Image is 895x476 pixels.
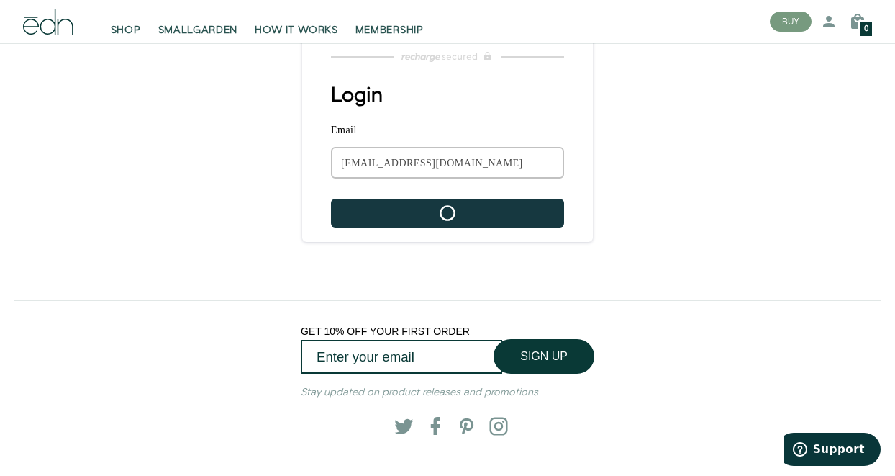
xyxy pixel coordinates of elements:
button: BUY [770,12,812,32]
span: HOW IT WORKS [255,23,337,37]
a: SHOP [102,6,150,37]
input: Enter your email [301,340,502,374]
em: Stay updated on product releases and promotions [301,385,538,400]
input: Email [331,147,564,179]
a: SMALLGARDEN [150,6,247,37]
span: MEMBERSHIP [355,23,424,37]
span: SHOP [111,23,141,37]
iframe: Opens a widget where you can find more information [784,433,881,469]
span: 0 [864,25,868,33]
span: SMALLGARDEN [158,23,238,37]
a: MEMBERSHIP [347,6,432,37]
h1: Login [331,84,593,107]
span: GET 10% OFF YOUR FIRST ORDER [301,325,470,337]
a: HOW IT WORKS [246,6,346,37]
button: SIGN UP [494,339,594,374]
a: Recharge Subscriptions website [302,47,593,67]
label: Email [331,125,564,141]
